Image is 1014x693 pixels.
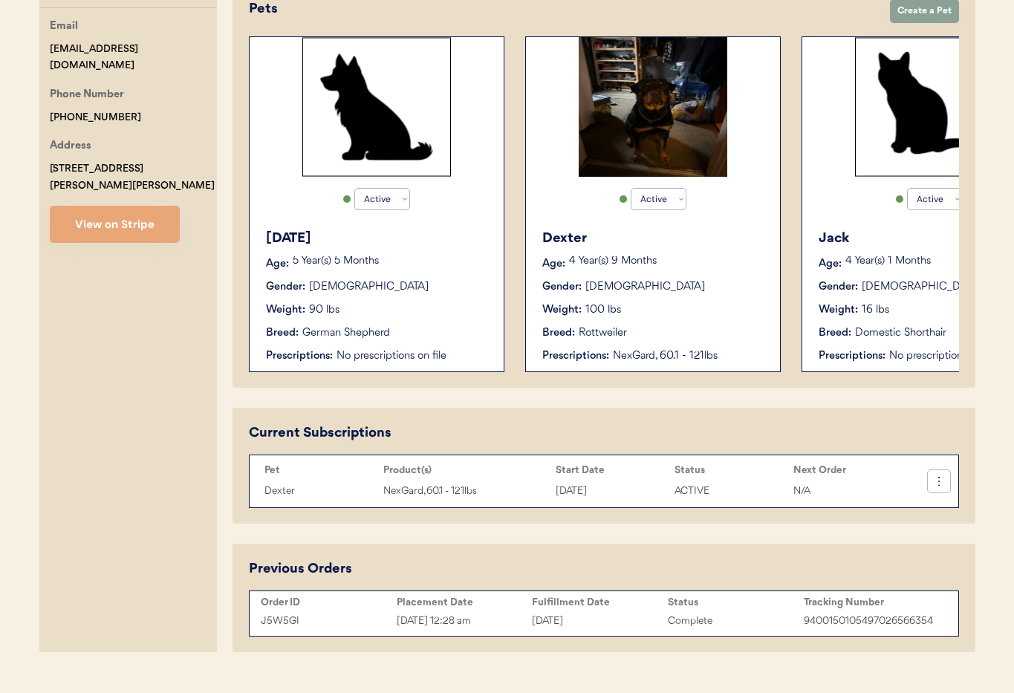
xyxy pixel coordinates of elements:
div: Breed: [819,325,851,341]
div: Email [50,18,78,36]
div: Age: [819,256,842,272]
div: Breed: [266,325,299,341]
div: Phone Number [50,86,124,105]
div: 16 lbs [862,302,889,318]
div: Order ID [261,596,397,608]
div: [DEMOGRAPHIC_DATA] [585,279,705,295]
div: Dexter [264,483,376,500]
div: Tracking Number [804,596,940,608]
div: Prescriptions: [819,348,885,364]
div: Domestic Shorthair [855,325,946,341]
div: J5W5GI [261,613,397,630]
div: No prescriptions on file [337,348,489,364]
div: 9400150105497026566354 [804,613,940,630]
img: Rectangle%2029.svg [302,37,451,177]
div: Age: [542,256,565,272]
div: Previous Orders [249,559,352,579]
div: 90 lbs [309,302,339,318]
div: Gender: [819,279,858,295]
div: Age: [266,256,289,272]
div: [STREET_ADDRESS][PERSON_NAME][PERSON_NAME] [50,160,217,195]
div: Placement Date [397,596,533,608]
div: German Shepherd [302,325,390,341]
div: NexGard, 60.1 - 121lbs [383,483,548,500]
div: Gender: [266,279,305,295]
div: N/A [793,483,905,500]
div: [EMAIL_ADDRESS][DOMAIN_NAME] [50,41,217,75]
div: Current Subscriptions [249,423,391,443]
div: NexGard, 60.1 - 121lbs [613,348,765,364]
button: View on Stripe [50,206,180,243]
p: 4 Year(s) 9 Months [569,256,765,267]
div: Weight: [819,302,858,318]
div: Pet [264,464,376,476]
div: [DATE] [266,229,489,249]
div: [DEMOGRAPHIC_DATA] [309,279,429,295]
div: [DATE] 12:28 am [397,613,533,630]
img: Rectangle%2029%20%281%29.svg [855,37,1004,177]
img: image.jpg [579,37,727,177]
div: Start Date [556,464,667,476]
div: 100 lbs [585,302,621,318]
div: [PHONE_NUMBER] [50,109,141,126]
div: Prescriptions: [266,348,333,364]
div: Dexter [542,229,765,249]
div: Status [668,596,804,608]
div: Status [675,464,786,476]
div: Rottweiler [579,325,627,341]
div: Breed: [542,325,575,341]
div: Weight: [542,302,582,318]
div: Fulfillment Date [532,596,668,608]
div: ACTIVE [675,483,786,500]
div: Gender: [542,279,582,295]
div: Next Order [793,464,905,476]
div: Prescriptions: [542,348,609,364]
div: Weight: [266,302,305,318]
div: [DEMOGRAPHIC_DATA] [862,279,981,295]
div: Address [50,137,91,156]
div: [DATE] [556,483,667,500]
div: [DATE] [532,613,668,630]
p: 5 Year(s) 5 Months [293,256,489,267]
div: Complete [668,613,804,630]
div: Product(s) [383,464,548,476]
